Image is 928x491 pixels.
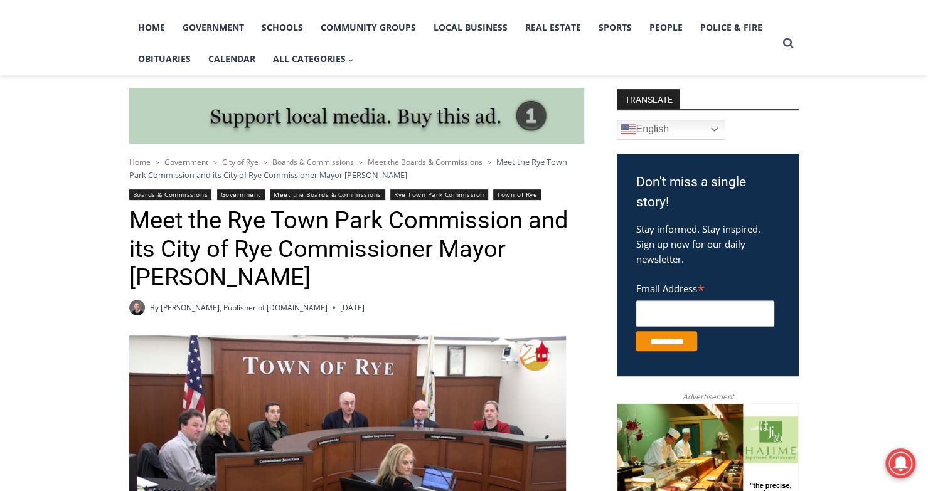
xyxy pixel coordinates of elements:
[129,156,584,181] nav: Breadcrumbs
[272,157,354,167] a: Boards & Commissions
[373,15,606,44] div: [DOMAIN_NAME] would like to send you push notifications. You can unsubscribe at any time.
[476,65,540,97] button: Cancel
[636,172,780,212] h3: Don't miss a single story!
[373,4,453,57] a: Book [PERSON_NAME]'s Good Humor for Your Event
[82,23,310,34] div: Serving [GEOGRAPHIC_DATA] Since [DATE]
[150,302,159,314] span: By
[636,221,780,267] p: Stay informed. Stay inspired. Sign up now for our daily newsletter.
[368,157,483,167] a: Meet the Boards & Commissions
[621,122,636,137] img: en
[129,189,212,200] a: Boards & Commissions
[390,189,488,200] a: Rye Town Park Commission
[488,158,491,167] span: >
[1,126,126,156] a: Open Tues. - Sun. [PHONE_NUMBER]
[317,1,593,122] div: "[PERSON_NAME] and I covered the [DATE] Parade, which was a really eye opening experience as I ha...
[493,189,541,200] a: Town of Rye
[129,300,145,315] a: Author image
[636,276,774,298] label: Email Address
[323,15,373,65] img: notification icon
[217,189,265,200] a: Government
[222,157,259,167] a: City of Rye
[302,122,608,156] a: Intern @ [DOMAIN_NAME]
[328,125,582,153] span: Intern @ [DOMAIN_NAME]
[340,302,365,314] time: [DATE]
[129,78,178,150] div: "the precise, almost orchestrated movements of cutting and assembling sushi and [PERSON_NAME] mak...
[304,1,379,57] img: s_800_809a2aa2-bb6e-4add-8b5e-749ad0704c34.jpeg
[617,120,725,140] a: English
[382,13,437,48] h4: Book [PERSON_NAME]'s Good Humor for Your Event
[270,189,385,200] a: Meet the Boards & Commissions
[213,158,217,167] span: >
[4,129,123,177] span: Open Tues. - Sun. [PHONE_NUMBER]
[264,158,267,167] span: >
[129,156,567,180] span: Meet the Rye Town Park Commission and its City of Rye Commissioner Mayor [PERSON_NAME]
[156,158,159,167] span: >
[161,302,328,313] a: [PERSON_NAME], Publisher of [DOMAIN_NAME]
[129,88,584,144] img: support local media, buy this ad
[164,157,208,167] a: Government
[548,65,606,97] button: Allow
[129,157,151,167] a: Home
[129,206,584,292] h1: Meet the Rye Town Park Commission and its City of Rye Commissioner Mayor [PERSON_NAME]
[359,158,363,167] span: >
[669,391,746,403] span: Advertisement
